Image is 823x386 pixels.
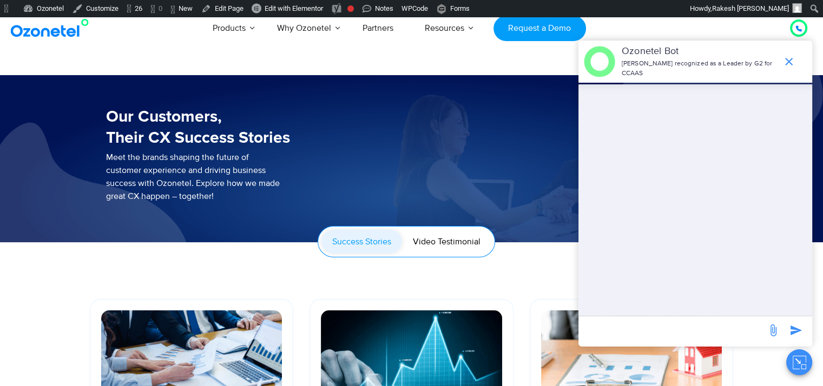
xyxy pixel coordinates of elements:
a: Success Stories [321,230,402,254]
a: Partners [347,10,409,46]
p: Meet the brands shaping the future of customer experience and driving business success with Ozone... [106,151,745,203]
p: Ozonetel Bot [622,44,777,59]
a: Why Ozonetel [261,10,347,46]
span: Rakesh [PERSON_NAME] [712,4,789,12]
div: new-msg-input [584,322,761,341]
img: header [584,46,615,77]
button: Close chat [786,349,812,375]
span: send message [762,320,784,341]
span: send message [785,320,807,341]
div: Focus keyphrase not set [347,5,354,12]
a: Request a Demo [493,16,586,41]
span: Video Testimonial [413,236,480,247]
a: Video Testimonial [402,230,491,254]
span: Success Stories [332,236,391,247]
h3: Our Customers, Their CX Success Stories [106,107,745,149]
span: Edit with Elementor [265,4,323,12]
a: Products [197,10,261,46]
p: [PERSON_NAME] recognized as a Leader by G2 for CCAAS [622,59,777,78]
a: Resources [409,10,480,46]
span: end chat or minimize [778,51,800,72]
